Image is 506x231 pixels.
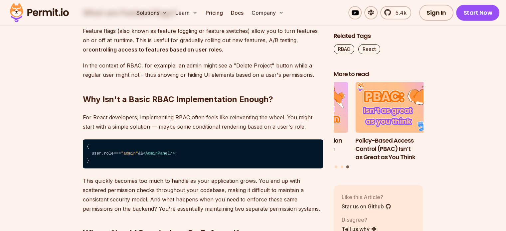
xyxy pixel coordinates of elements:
span: "admin" [121,151,138,156]
p: Feature flags (also known as feature toggling or feature switches) allow you to turn features on ... [83,26,323,54]
li: 2 of 3 [258,82,348,162]
a: RBAC [334,44,354,54]
div: Posts [334,82,423,170]
a: 5.4k [380,6,411,19]
span: < /> [143,151,175,156]
a: Sign In [419,5,453,21]
h3: Policy-Based Access Control (PBAC) Isn’t as Great as You Think [355,137,445,161]
h3: Implementing Authentication and Authorization in Next.js [258,137,348,153]
a: Star us on Github [342,202,391,210]
p: Like this Article? [342,193,391,201]
code: { user. === && ; } [83,139,323,169]
strong: controlling access to features based on user roles [88,46,222,53]
p: In the context of RBAC, for example, an admin might see a "Delete Project" button while a regular... [83,61,323,79]
img: Policy-Based Access Control (PBAC) Isn’t as Great as You Think [355,82,445,133]
a: React [358,44,380,54]
h2: Related Tags [334,32,423,40]
button: Go to slide 3 [346,166,349,169]
span: AdminPanel [145,151,170,156]
p: For React developers, implementing RBAC often feels like reinventing the wheel. You might start w... [83,113,323,131]
a: Start Now [456,5,500,21]
a: Docs [228,6,246,19]
h2: More to read [334,70,423,78]
h2: Why Isn't a Basic RBAC Implementation Enough? [83,67,323,105]
span: 5.4k [392,9,407,17]
img: Permit logo [7,1,72,24]
li: 3 of 3 [355,82,445,162]
button: Go to slide 1 [335,166,337,168]
p: This quickly becomes too much to handle as your application grows. You end up with scattered perm... [83,176,323,213]
a: Pricing [203,6,226,19]
a: Policy-Based Access Control (PBAC) Isn’t as Great as You ThinkPolicy-Based Access Control (PBAC) ... [355,82,445,162]
span: role [104,151,113,156]
button: Learn [173,6,200,19]
button: Company [249,6,286,19]
button: Solutions [134,6,170,19]
img: Implementing Authentication and Authorization in Next.js [258,82,348,133]
button: Go to slide 2 [341,166,343,168]
p: Disagree? [342,216,377,224]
